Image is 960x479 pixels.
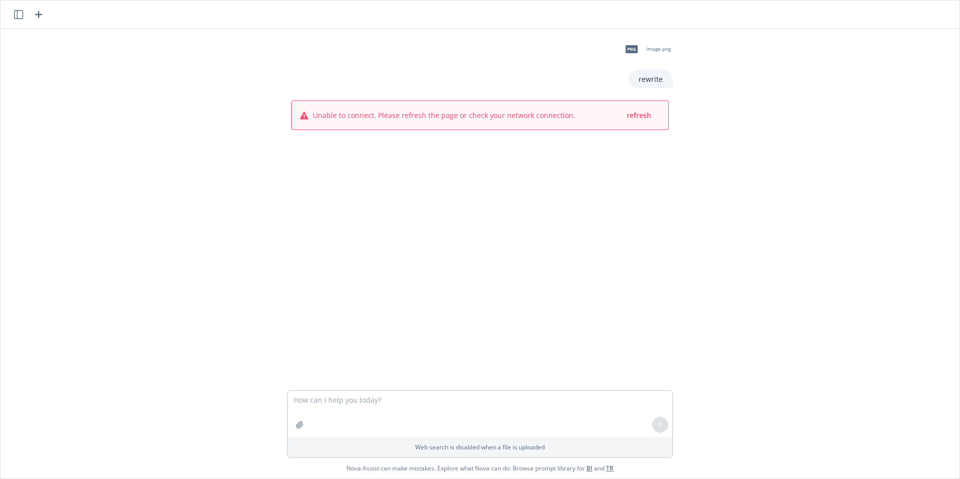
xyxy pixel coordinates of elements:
p: rewrite [639,74,663,84]
span: Unable to connect. Please refresh the page or check your network connection. [313,110,575,121]
span: png [626,45,638,53]
a: BI [586,464,592,472]
p: Web search is disabled when a file is uploaded [294,443,666,451]
div: pngimage.png [619,37,673,62]
span: Nova Assist can make mistakes. Explore what Nova can do: Browse prompt library for and [5,458,955,478]
button: refresh [626,109,652,122]
a: TR [606,464,614,472]
span: image.png [646,46,671,52]
span: refresh [627,110,651,120]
